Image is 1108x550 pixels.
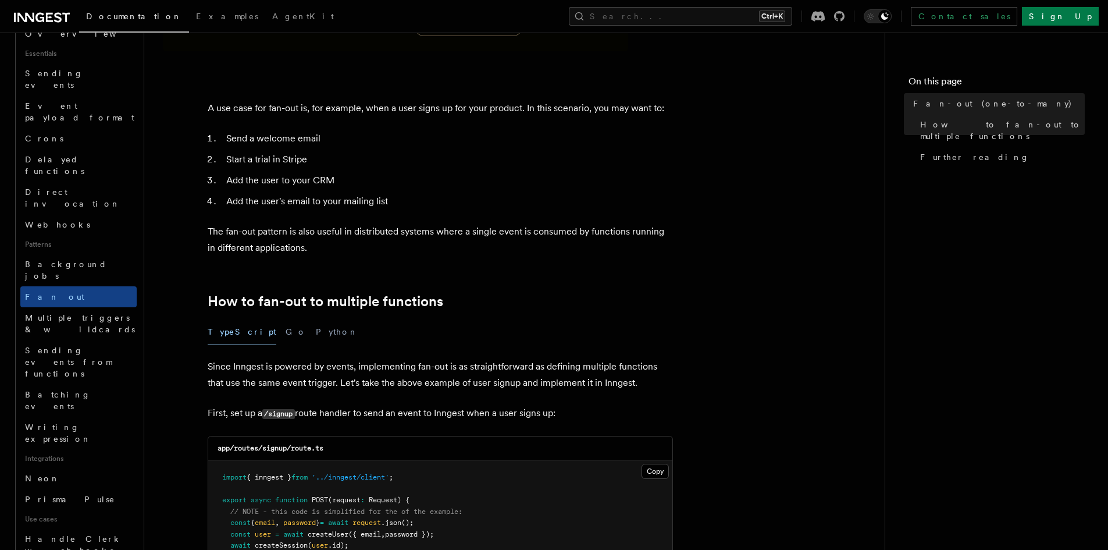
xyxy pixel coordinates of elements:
a: Crons [20,128,137,149]
span: Prisma Pulse [25,495,115,504]
a: Sign Up [1022,7,1099,26]
p: Since Inngest is powered by events, implementing fan-out is as straightforward as defining multip... [208,359,673,391]
span: = [320,519,324,527]
span: await [328,519,348,527]
span: Request [369,496,397,504]
span: Sending events [25,69,83,90]
span: Batching events [25,390,91,411]
li: Send a welcome email [223,130,673,147]
span: Integrations [20,449,137,468]
span: '../inngest/client' [312,473,389,481]
button: Copy [642,464,669,479]
span: const [230,530,251,538]
a: Fan out [20,286,137,307]
a: Sending events [20,63,137,95]
button: Python [316,319,358,345]
span: { [251,519,255,527]
a: Webhooks [20,214,137,235]
span: Background jobs [25,260,107,281]
a: Overview [20,23,137,44]
span: (request [328,496,361,504]
span: Direct invocation [25,187,120,208]
span: POST [312,496,328,504]
span: Overview [25,29,145,38]
span: import [222,473,247,481]
a: Prisma Pulse [20,489,137,510]
a: Documentation [79,3,189,33]
span: , [275,519,279,527]
a: Event payload format [20,95,137,128]
span: = [275,530,279,538]
span: const [230,519,251,527]
span: user [255,530,271,538]
button: Toggle dark mode [864,9,892,23]
span: await [283,530,304,538]
span: async [251,496,271,504]
li: Add the user to your CRM [223,172,673,189]
span: ({ email [348,530,381,538]
a: AgentKit [265,3,341,31]
span: createSession [255,541,308,549]
span: Event payload format [25,101,134,122]
span: } [316,519,320,527]
h4: On this page [909,74,1085,93]
p: A use case for fan-out is, for example, when a user signs up for your product. In this scenario, ... [208,100,673,116]
a: Neon [20,468,137,489]
code: /signup [262,409,295,419]
a: How to fan-out to multiple functions [915,114,1085,147]
span: Examples [196,12,258,21]
span: Neon [25,474,60,483]
span: export [222,496,247,504]
li: Add the user's email to your mailing list [223,193,673,210]
span: await [230,541,251,549]
span: Multiple triggers & wildcards [25,313,135,334]
a: Writing expression [20,417,137,449]
span: Further reading [920,151,1029,163]
span: from [291,473,308,481]
button: Search...Ctrl+K [569,7,792,26]
span: AgentKit [272,12,334,21]
span: ; [389,473,393,481]
span: request [352,519,381,527]
a: Further reading [915,147,1085,168]
a: Delayed functions [20,149,137,182]
span: Essentials [20,44,137,63]
a: Sending events from functions [20,340,137,384]
p: The fan-out pattern is also useful in distributed systems where a single event is consumed by fun... [208,223,673,256]
span: .id); [328,541,348,549]
a: Direct invocation [20,182,137,214]
span: password [283,519,316,527]
span: Crons [25,134,63,143]
span: (); [401,519,414,527]
a: Contact sales [911,7,1017,26]
span: : [361,496,365,504]
a: How to fan-out to multiple functions [208,293,443,310]
span: // NOTE - this code is simplified for the of the example: [230,508,462,516]
kbd: Ctrl+K [759,10,785,22]
a: Background jobs [20,254,137,286]
a: Multiple triggers & wildcards [20,307,137,340]
span: Use cases [20,510,137,528]
span: password }); [385,530,434,538]
span: Sending events from functions [25,346,112,378]
span: Delayed functions [25,155,84,176]
button: Go [286,319,307,345]
a: Fan-out (one-to-many) [909,93,1085,114]
span: { inngest } [247,473,291,481]
span: , [381,530,385,538]
span: Fan out [25,292,84,301]
a: Batching events [20,384,137,417]
span: Writing expression [25,423,91,443]
span: How to fan-out to multiple functions [920,119,1085,142]
code: app/routes/signup/route.ts [218,444,323,452]
span: Patterns [20,235,137,254]
span: Documentation [86,12,182,21]
span: Webhooks [25,220,90,229]
li: Start a trial in Stripe [223,151,673,168]
span: email [255,519,275,527]
span: ) { [397,496,409,504]
a: Examples [189,3,265,31]
span: ( [308,541,312,549]
span: Fan-out (one-to-many) [913,98,1073,109]
span: .json [381,519,401,527]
